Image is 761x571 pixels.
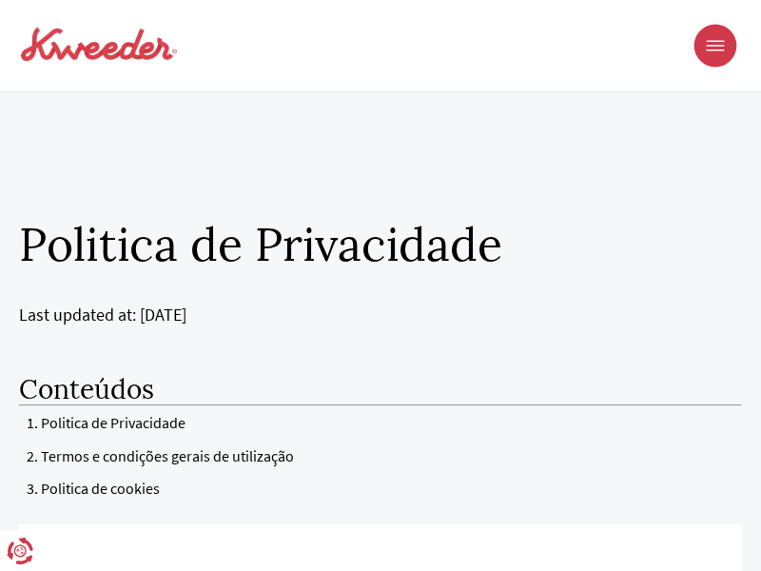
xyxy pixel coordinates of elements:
h3: Conteúdos [19,374,742,404]
a: logo [19,26,179,67]
li: 3. Politica de cookies [19,472,742,504]
h1: Politica de Privacidade [19,218,742,270]
li: 2. Termos e condições gerais de utilização [19,440,742,472]
li: 1. Politica de Privacidade [19,406,742,439]
p: Last updated at: [DATE] [19,302,742,329]
img: logo [19,26,179,64]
